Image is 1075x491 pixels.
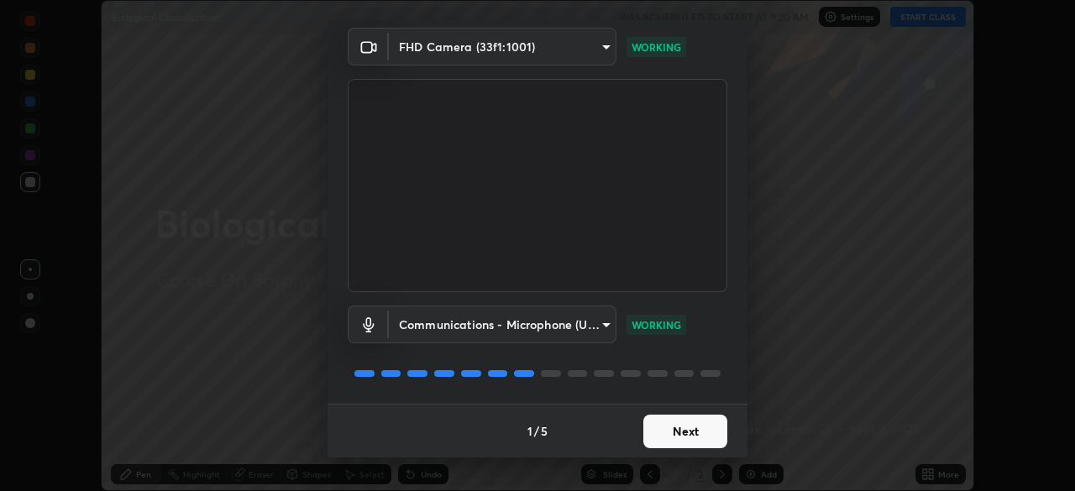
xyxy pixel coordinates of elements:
h4: / [534,422,539,440]
div: FHD Camera (33f1:1001) [389,306,616,343]
h4: 5 [541,422,548,440]
h4: 1 [527,422,532,440]
button: Next [643,415,727,448]
div: FHD Camera (33f1:1001) [389,28,616,65]
p: WORKING [632,317,681,332]
p: WORKING [632,39,681,55]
